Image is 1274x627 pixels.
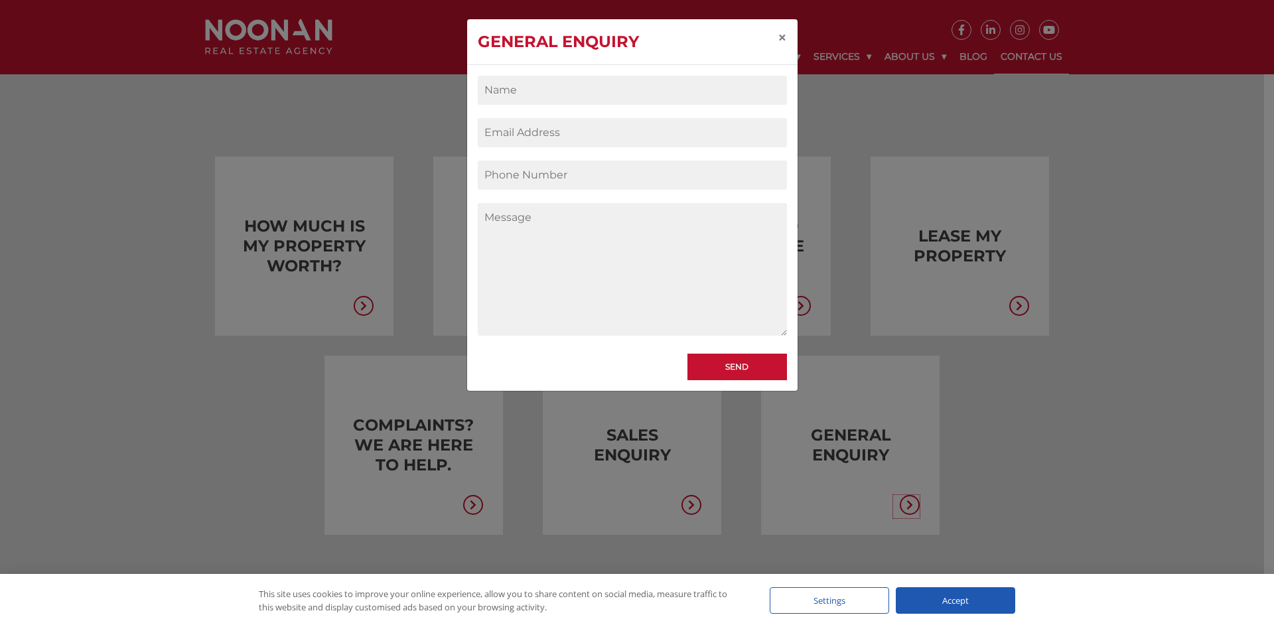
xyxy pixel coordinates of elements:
[896,587,1015,614] div: Accept
[478,30,639,54] h4: General Enquiry
[259,587,743,614] div: This site uses cookies to improve your online experience, allow you to share content on social me...
[770,587,889,614] div: Settings
[478,118,787,147] input: Email Address
[478,161,787,190] input: Phone Number
[767,19,798,56] button: Close
[778,28,787,47] span: ×
[687,354,787,380] input: Send
[478,76,787,374] form: Contact form
[478,76,787,105] input: Name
